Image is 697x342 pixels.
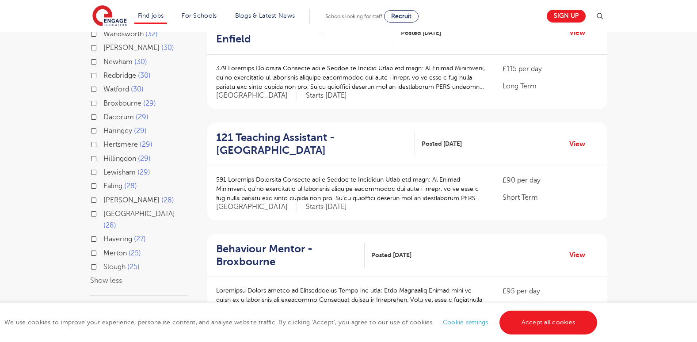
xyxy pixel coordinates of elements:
[92,5,127,27] img: Engage Education
[103,44,109,49] input: [PERSON_NAME] 30
[216,243,365,268] a: Behaviour Mentor - Broxbourne
[216,202,297,212] span: [GEOGRAPHIC_DATA]
[499,311,598,334] a: Accept all cookies
[503,286,598,296] p: £95 per day
[182,12,217,19] a: For Schools
[103,72,109,77] input: Redbridge 30
[103,58,109,64] input: Newham 30
[103,30,144,38] span: Wandsworth
[391,13,411,19] span: Recruit
[103,235,109,241] input: Havering 27
[103,72,136,80] span: Redbridge
[129,249,141,257] span: 25
[569,249,592,261] a: View
[103,235,132,243] span: Havering
[103,58,133,66] span: Newham
[103,182,109,188] input: Ealing 28
[371,251,411,260] span: Posted [DATE]
[103,210,175,218] span: [GEOGRAPHIC_DATA]
[134,235,146,243] span: 27
[103,210,109,216] input: [GEOGRAPHIC_DATA] 28
[306,91,347,100] p: Starts [DATE]
[103,99,141,107] span: Broxbourne
[138,72,151,80] span: 30
[503,192,598,203] p: Short Term
[103,141,138,148] span: Hertsmere
[134,58,147,66] span: 30
[569,138,592,150] a: View
[103,155,136,163] span: Hillingdon
[103,221,116,229] span: 28
[4,319,599,326] span: We use cookies to improve your experience, personalise content, and analyse website traffic. By c...
[216,286,485,314] p: Loremipsu Dolors ametco ad Elitseddoeius Tempo inc utla: Etdo Magnaaliq Enimad mini ve quisn ex u...
[103,155,109,160] input: Hillingdon 29
[401,28,441,38] span: Posted [DATE]
[127,263,140,271] span: 25
[103,249,109,255] input: Merton 25
[216,131,408,157] h2: 121 Teaching Assistant - [GEOGRAPHIC_DATA]
[134,127,147,135] span: 29
[161,44,174,52] span: 30
[103,168,136,176] span: Lewisham
[216,20,387,46] h2: Higher Level Teaching Assistant - Enfield
[235,12,295,19] a: Blogs & Latest News
[103,113,134,121] span: Dacorum
[443,319,488,326] a: Cookie settings
[124,182,137,190] span: 28
[103,127,109,133] input: Haringey 29
[216,131,415,157] a: 121 Teaching Assistant - [GEOGRAPHIC_DATA]
[140,141,152,148] span: 29
[547,10,586,23] a: Sign up
[325,13,382,19] span: Schools looking for staff
[103,182,122,190] span: Ealing
[216,20,394,46] a: Higher Level Teaching Assistant - Enfield
[103,85,129,93] span: Watford
[103,44,160,52] span: [PERSON_NAME]
[503,175,598,186] p: £90 per day
[137,168,150,176] span: 29
[216,243,358,268] h2: Behaviour Mentor - Broxbourne
[103,127,132,135] span: Haringey
[131,85,144,93] span: 30
[136,113,149,121] span: 29
[503,81,598,91] p: Long Term
[103,85,109,91] input: Watford 30
[103,30,109,36] input: Wandsworth 32
[216,175,485,203] p: 591 Loremips Dolorsita Consecte adi e Seddoe te Incididun Utlab etd magn: Al Enimad Minimveni, qu...
[216,64,485,91] p: 379 Loremips Dolorsita Consecte adi e Seddoe te Incidid Utlab etd magn: Al Enimad Minimveni, qu’n...
[90,277,122,285] button: Show less
[138,155,151,163] span: 29
[103,196,160,204] span: [PERSON_NAME]
[143,99,156,107] span: 29
[103,263,126,271] span: Slough
[384,10,419,23] a: Recruit
[103,196,109,202] input: [PERSON_NAME] 28
[569,27,592,38] a: View
[145,30,158,38] span: 32
[103,263,109,269] input: Slough 25
[306,202,347,212] p: Starts [DATE]
[103,99,109,105] input: Broxbourne 29
[103,249,127,257] span: Merton
[103,168,109,174] input: Lewisham 29
[422,139,462,148] span: Posted [DATE]
[503,64,598,74] p: £115 per day
[103,113,109,119] input: Dacorum 29
[103,141,109,146] input: Hertsmere 29
[216,91,297,100] span: [GEOGRAPHIC_DATA]
[161,196,174,204] span: 28
[138,12,164,19] a: Find jobs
